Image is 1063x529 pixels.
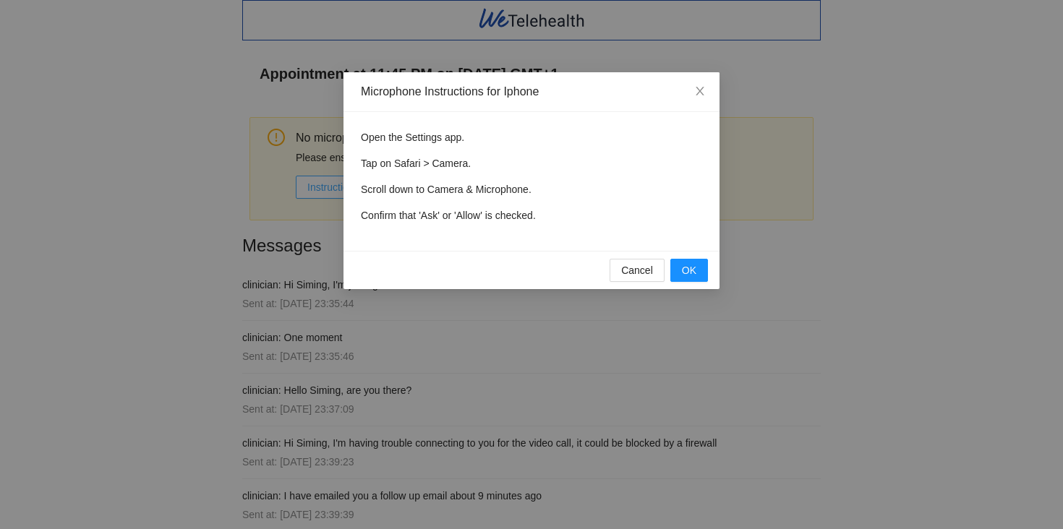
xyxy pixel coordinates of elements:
[361,155,702,171] p: Tap on Safari > Camera.
[361,181,702,197] p: Scroll down to Camera & Microphone.
[682,262,696,278] span: OK
[361,129,702,145] p: Open the Settings app.
[670,259,708,282] button: OK
[621,262,653,278] span: Cancel
[361,207,702,223] p: Confirm that 'Ask' or 'Allow' is checked.
[694,85,706,97] span: close
[610,259,665,282] button: Cancel
[680,72,720,111] button: Close
[361,84,702,100] div: Microphone Instructions for Iphone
